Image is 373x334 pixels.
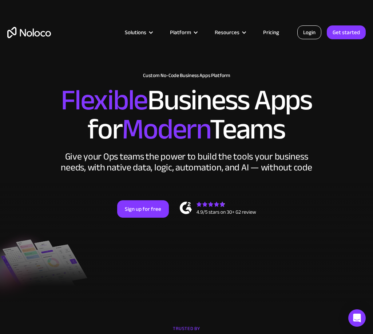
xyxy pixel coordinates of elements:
[206,28,254,37] div: Resources
[170,28,191,37] div: Platform
[59,151,314,173] div: Give your Ops teams the power to build the tools your business needs, with native data, logic, au...
[122,102,210,156] span: Modern
[7,73,366,79] h1: Custom No-Code Business Apps Platform
[61,73,147,127] span: Flexible
[327,25,366,39] a: Get started
[254,28,288,37] a: Pricing
[7,86,366,144] h2: Business Apps for Teams
[161,28,206,37] div: Platform
[348,309,366,327] div: Open Intercom Messenger
[125,28,146,37] div: Solutions
[116,28,161,37] div: Solutions
[215,28,239,37] div: Resources
[297,25,321,39] a: Login
[117,200,169,218] a: Sign up for free
[7,27,51,38] a: home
